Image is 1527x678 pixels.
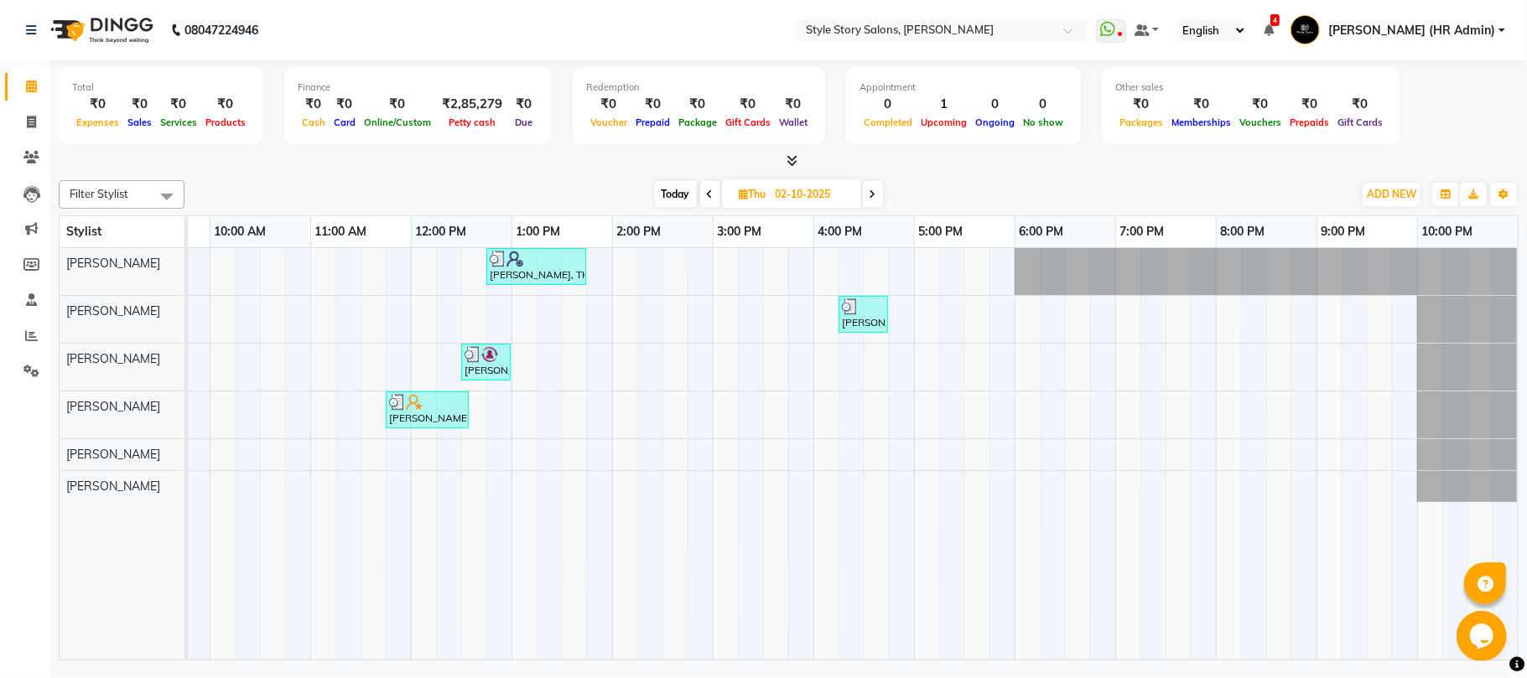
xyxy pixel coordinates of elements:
div: ₹0 [509,95,538,114]
span: Services [156,116,201,128]
div: Redemption [586,80,812,95]
span: Gift Cards [1333,116,1387,128]
input: 2025-10-02 [771,182,854,207]
div: ₹0 [72,95,123,114]
div: [PERSON_NAME], TK01, 04:15 PM-04:45 PM, [PERSON_NAME] Shaving [840,298,886,330]
span: Vouchers [1235,116,1285,128]
div: ₹0 [1167,95,1235,114]
span: Online/Custom [360,116,435,128]
div: 0 [860,95,917,114]
span: Cash [298,116,330,128]
div: Appointment [860,80,1067,95]
div: ₹0 [360,95,435,114]
a: 8:00 PM [1217,220,1270,244]
div: ₹0 [721,95,775,114]
span: 4 [1270,14,1280,26]
span: Package [674,116,721,128]
a: 10:00 PM [1418,220,1478,244]
div: ₹0 [298,95,330,114]
a: 4 [1264,23,1274,38]
div: ₹0 [631,95,674,114]
span: Prepaid [631,116,674,128]
span: Memberships [1167,116,1235,128]
span: Voucher [586,116,631,128]
div: ₹0 [1115,95,1167,114]
div: ₹0 [201,95,250,114]
div: 0 [1019,95,1067,114]
span: [PERSON_NAME] [66,399,160,414]
span: Card [330,116,360,128]
img: logo [43,7,158,54]
span: Filter Stylist [70,187,128,200]
div: ₹0 [586,95,631,114]
div: ₹0 [123,95,156,114]
span: [PERSON_NAME] [66,303,160,318]
div: [PERSON_NAME], TK04, 12:30 PM-01:00 PM, Hair Cut - Master - [DEMOGRAPHIC_DATA] [463,346,509,378]
a: 11:00 AM [311,220,371,244]
span: Due [511,116,537,128]
div: Finance [298,80,538,95]
span: [PERSON_NAME] [66,447,160,462]
div: ₹0 [1235,95,1285,114]
div: Total [72,80,250,95]
a: 1:00 PM [512,220,565,244]
span: Petty cash [444,116,500,128]
span: Today [655,181,697,207]
div: [PERSON_NAME], TK02, 11:45 AM-12:35 PM, Hair Cut - Expert - [DEMOGRAPHIC_DATA],[PERSON_NAME] Styl... [387,394,467,426]
div: ₹0 [1285,95,1333,114]
iframe: chat widget [1457,611,1510,661]
b: 08047224946 [184,7,258,54]
a: 6:00 PM [1015,220,1068,244]
span: [PERSON_NAME] [66,351,160,366]
a: 2:00 PM [613,220,666,244]
span: [PERSON_NAME] (HR Admin) [1328,22,1495,39]
span: Stylist [66,224,101,239]
button: ADD NEW [1363,183,1421,206]
span: Products [201,116,250,128]
span: Thu [735,188,771,200]
a: 3:00 PM [714,220,766,244]
span: Completed [860,116,917,128]
span: Wallet [775,116,812,128]
div: ₹0 [775,95,812,114]
span: No show [1019,116,1067,128]
span: [PERSON_NAME] [66,479,160,494]
div: ₹0 [156,95,201,114]
div: ₹2,85,279 [435,95,509,114]
div: 1 [917,95,971,114]
div: ₹0 [330,95,360,114]
a: 4:00 PM [814,220,867,244]
div: ₹0 [674,95,721,114]
a: 10:00 AM [210,220,271,244]
span: Packages [1115,116,1167,128]
span: Sales [123,116,156,128]
div: Other sales [1115,80,1387,95]
a: 7:00 PM [1116,220,1169,244]
span: Ongoing [971,116,1019,128]
span: Upcoming [917,116,971,128]
span: Expenses [72,116,123,128]
a: 12:00 PM [412,220,471,244]
img: Nilofar Ali (HR Admin) [1291,15,1320,44]
div: ₹0 [1333,95,1387,114]
div: 0 [971,95,1019,114]
a: 9:00 PM [1317,220,1370,244]
span: Prepaids [1285,116,1333,128]
span: [PERSON_NAME] [66,256,160,271]
span: Gift Cards [721,116,775,128]
a: 5:00 PM [915,220,968,244]
span: ADD NEW [1367,188,1416,200]
div: [PERSON_NAME], TK03, 12:45 PM-01:45 PM, Warm Waxing Half Legs,Warm Waxing Chin (₹50),Warm Waxing ... [488,251,584,282]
